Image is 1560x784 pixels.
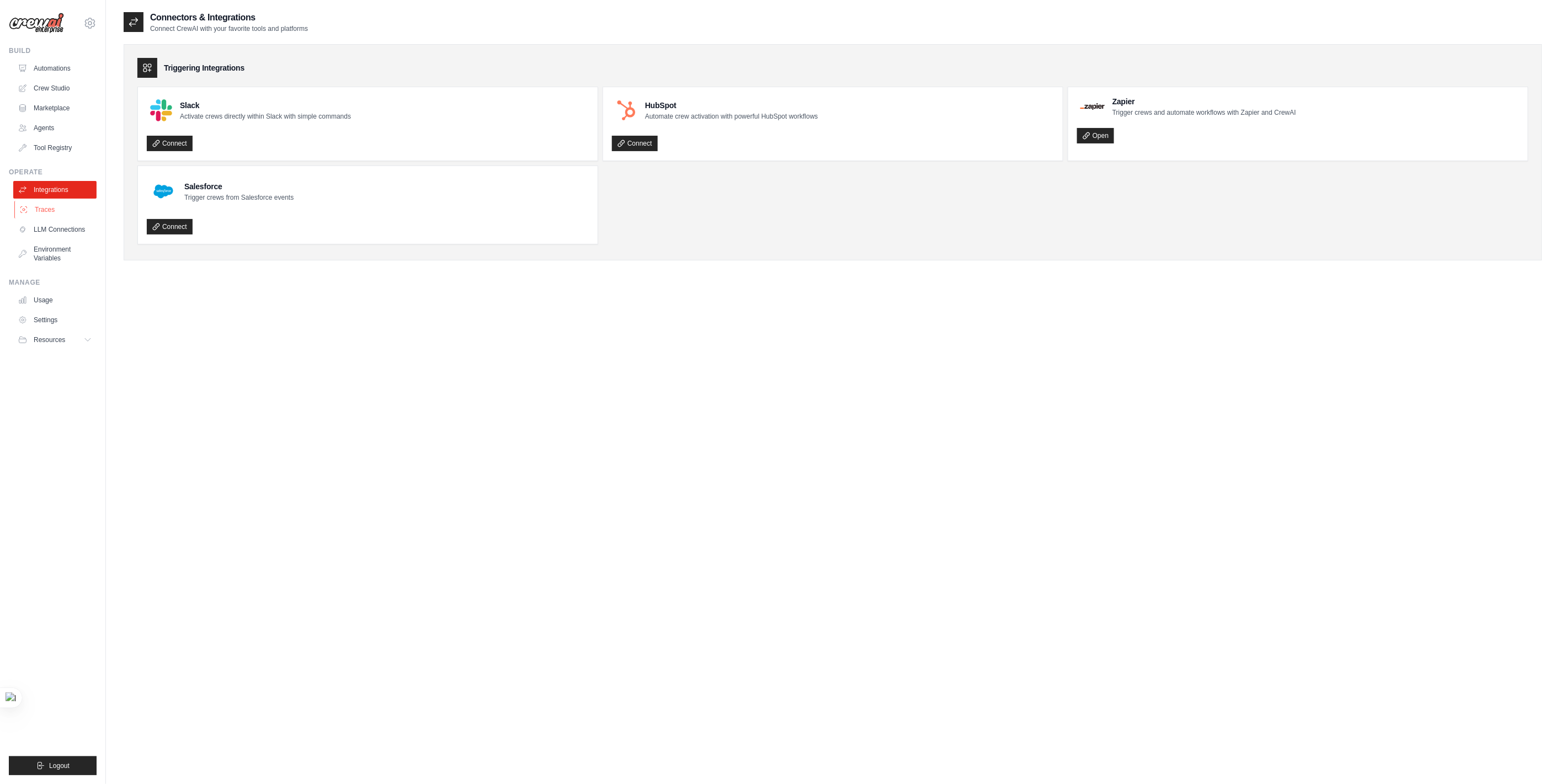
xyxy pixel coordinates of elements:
a: Settings [13,311,97,329]
a: Marketplace [13,99,97,117]
a: Connect [147,219,193,234]
a: Integrations [13,181,97,199]
a: Connect [147,136,193,151]
h4: Salesforce [184,181,294,192]
img: Slack Logo [150,99,172,121]
div: Build [9,46,97,55]
p: Connect CrewAI with your favorite tools and platforms [150,24,308,33]
img: Zapier Logo [1080,103,1105,110]
a: Connect [612,136,658,151]
img: Salesforce Logo [150,178,177,205]
p: Automate crew activation with powerful HubSpot workflows [645,112,818,121]
h2: Connectors & Integrations [150,11,308,24]
button: Resources [13,331,97,349]
a: Environment Variables [13,241,97,267]
span: Logout [49,761,70,770]
p: Activate crews directly within Slack with simple commands [180,112,351,121]
h4: Slack [180,100,351,111]
p: Trigger crews from Salesforce events [184,193,294,202]
h4: Zapier [1112,96,1296,107]
a: Tool Registry [13,139,97,157]
a: Traces [14,201,98,218]
div: Manage [9,278,97,287]
span: Resources [34,335,65,344]
div: Operate [9,168,97,177]
p: Trigger crews and automate workflows with Zapier and CrewAI [1112,108,1296,117]
a: Usage [13,291,97,309]
a: Automations [13,60,97,77]
img: Logo [9,13,64,34]
a: Crew Studio [13,79,97,97]
a: Agents [13,119,97,137]
img: HubSpot Logo [615,99,637,121]
h4: HubSpot [645,100,818,111]
a: LLM Connections [13,221,97,238]
h3: Triggering Integrations [164,62,244,73]
a: Open [1077,128,1114,143]
button: Logout [9,756,97,775]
